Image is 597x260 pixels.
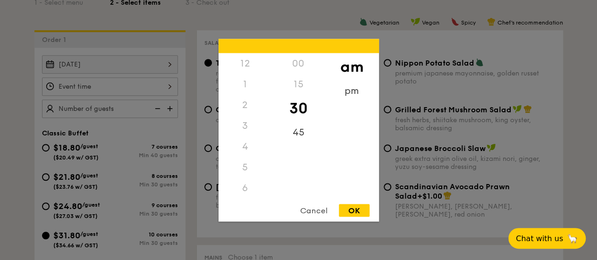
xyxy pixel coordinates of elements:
div: Cancel [291,204,337,217]
div: 4 [219,136,272,157]
button: Chat with us🦙 [508,228,586,249]
span: Chat with us [516,234,563,243]
div: 15 [272,74,325,94]
div: 1 [219,74,272,94]
div: 45 [272,122,325,143]
span: 🦙 [567,233,578,244]
div: 12 [219,53,272,74]
div: OK [339,204,370,217]
div: 30 [272,94,325,122]
div: 5 [219,157,272,177]
div: 6 [219,177,272,198]
div: 2 [219,94,272,115]
div: 00 [272,53,325,74]
div: pm [325,80,378,101]
div: am [325,53,378,80]
div: 3 [219,115,272,136]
